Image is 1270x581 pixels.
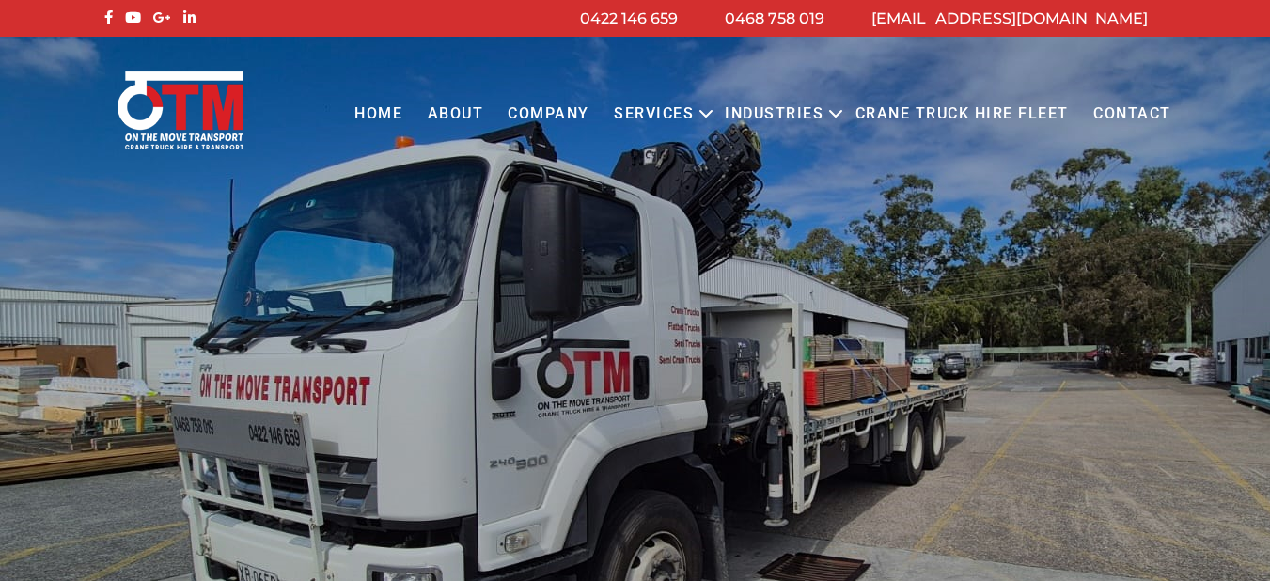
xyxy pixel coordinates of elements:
[602,88,706,140] a: Services
[842,88,1080,140] a: Crane Truck Hire Fleet
[342,88,415,140] a: Home
[725,9,824,27] a: 0468 758 019
[871,9,1148,27] a: [EMAIL_ADDRESS][DOMAIN_NAME]
[495,88,602,140] a: COMPANY
[415,88,495,140] a: About
[1081,88,1184,140] a: Contact
[713,88,836,140] a: Industries
[580,9,678,27] a: 0422 146 659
